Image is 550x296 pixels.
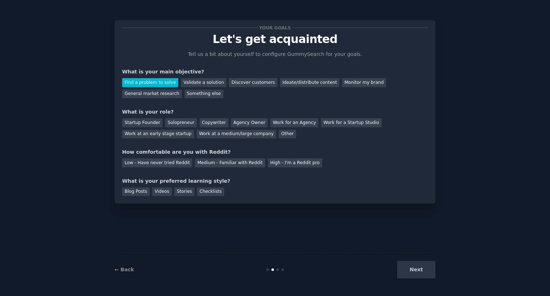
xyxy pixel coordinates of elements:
div: What is your main objective? [122,68,428,76]
div: Agency Owner [231,118,268,127]
div: Videos [152,187,172,196]
div: Work for a Startup Studio [321,118,381,127]
div: Blog Posts [122,187,150,196]
div: Medium - Familiar with Reddit [195,158,265,167]
div: Something else [184,90,223,99]
p: Let's get acquainted [122,33,428,46]
div: Other [279,130,296,139]
div: Checklists [197,187,224,196]
div: How comfortable are you with Reddit? [122,148,428,156]
p: Tell us a bit about yourself to configure GummySearch for your goals. [185,51,365,58]
div: Discover customers [229,78,277,87]
div: Monitor my brand [342,78,386,87]
div: General market research [122,90,182,99]
div: Startup Founder [122,118,163,127]
div: Validate a solution [181,78,226,87]
div: Low - Have never tried Reddit [122,158,192,167]
div: What is your role? [122,108,428,116]
div: Copywriter [199,118,228,127]
div: Solopreneur [165,118,197,127]
a: ← Back [115,267,134,272]
div: High - I'm a Reddit pro [268,158,322,167]
div: Work at a medium/large company [197,130,276,139]
div: What is your preferred learning style? [122,177,428,185]
span: Your goals [258,24,292,32]
div: Ideate/distribute content [280,78,339,87]
div: Stories [174,187,194,196]
div: Work for an Agency [270,118,318,127]
div: Work at an early stage startup [122,130,194,139]
div: Find a problem to solve [122,78,178,87]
